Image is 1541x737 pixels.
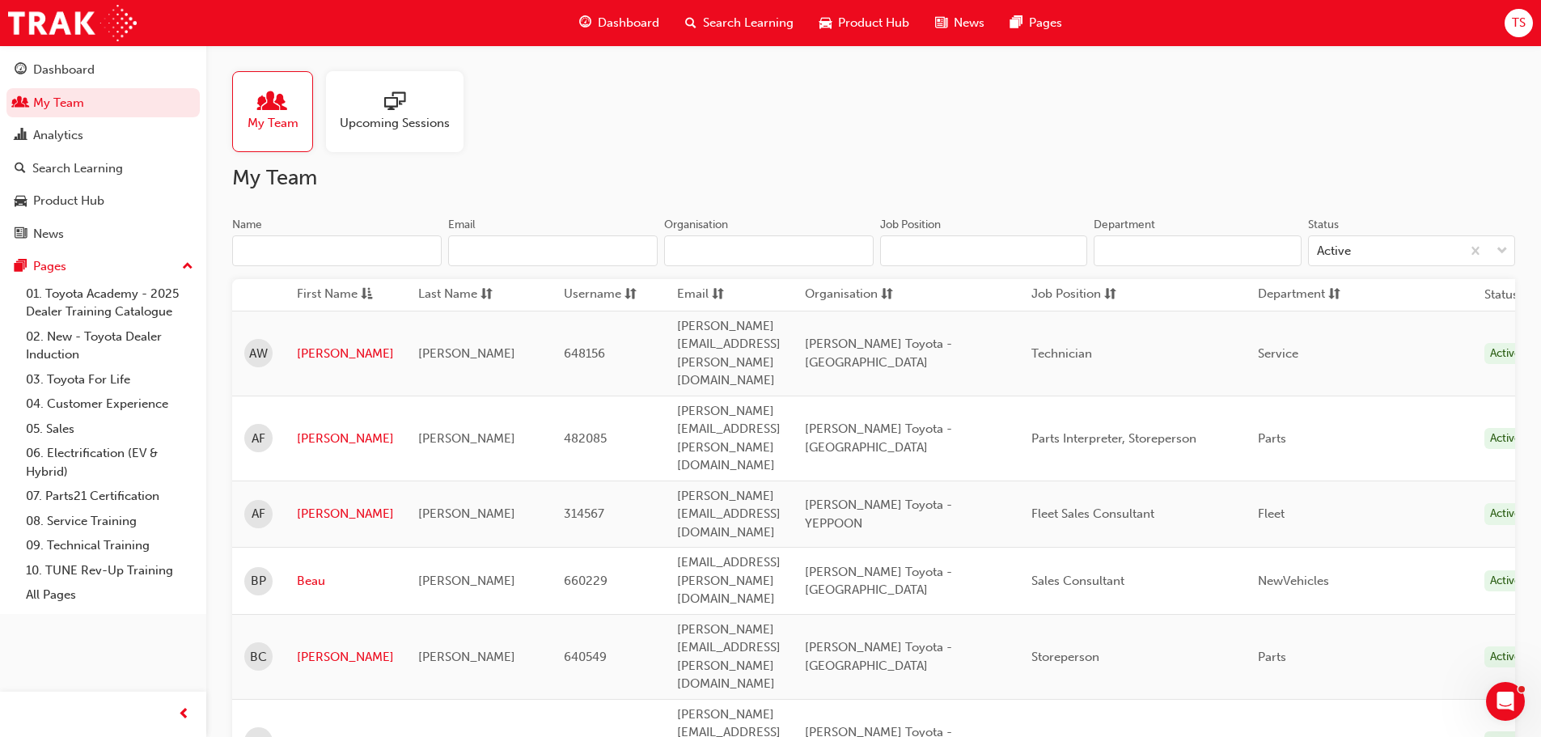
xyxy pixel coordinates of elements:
span: [PERSON_NAME][EMAIL_ADDRESS][PERSON_NAME][DOMAIN_NAME] [677,404,781,473]
span: [EMAIL_ADDRESS][PERSON_NAME][DOMAIN_NAME] [677,555,781,606]
h2: My Team [232,165,1515,191]
a: My Team [232,71,326,152]
div: News [33,225,64,244]
input: Organisation [664,235,874,266]
span: [PERSON_NAME][EMAIL_ADDRESS][PERSON_NAME][DOMAIN_NAME] [677,622,781,692]
span: AF [252,430,265,448]
iframe: Intercom live chat [1486,682,1525,721]
a: 07. Parts21 Certification [19,484,200,509]
span: Upcoming Sessions [340,114,450,133]
span: AW [249,345,268,363]
a: [PERSON_NAME] [297,345,394,363]
div: Active [1484,503,1526,525]
span: BP [251,572,266,591]
a: search-iconSearch Learning [672,6,806,40]
span: sorting-icon [624,285,637,305]
button: Job Positionsorting-icon [1031,285,1120,305]
span: [PERSON_NAME] Toyota - [GEOGRAPHIC_DATA] [805,421,952,455]
a: Search Learning [6,154,200,184]
th: Status [1484,286,1518,304]
span: [PERSON_NAME][EMAIL_ADDRESS][DOMAIN_NAME] [677,489,781,540]
span: [PERSON_NAME] Toyota - [GEOGRAPHIC_DATA] [805,337,952,370]
a: Product Hub [6,186,200,216]
span: 648156 [564,346,605,361]
a: My Team [6,88,200,118]
span: sessionType_ONLINE_URL-icon [384,91,405,114]
span: search-icon [15,162,26,176]
span: up-icon [182,256,193,277]
button: Departmentsorting-icon [1258,285,1347,305]
span: Service [1258,346,1298,361]
span: AF [252,505,265,523]
a: news-iconNews [922,6,997,40]
a: 06. Electrification (EV & Hybrid) [19,441,200,484]
span: [PERSON_NAME] [418,346,515,361]
div: Active [1484,428,1526,450]
button: First Nameasc-icon [297,285,386,305]
span: sorting-icon [1104,285,1116,305]
a: 09. Technical Training [19,533,200,558]
a: pages-iconPages [997,6,1075,40]
div: Analytics [33,126,83,145]
img: Trak [8,5,137,41]
span: TS [1512,14,1526,32]
span: prev-icon [178,705,190,725]
span: 482085 [564,431,607,446]
input: Name [232,235,442,266]
a: 01. Toyota Academy - 2025 Dealer Training Catalogue [19,282,200,324]
input: Email [448,235,658,266]
span: Email [677,285,709,305]
span: Product Hub [838,14,909,32]
span: guage-icon [579,13,591,33]
span: sorting-icon [712,285,724,305]
span: [PERSON_NAME] [418,431,515,446]
input: Department [1094,235,1301,266]
div: Product Hub [33,192,104,210]
div: Organisation [664,217,728,233]
span: sorting-icon [1328,285,1340,305]
a: Dashboard [6,55,200,85]
span: Technician [1031,346,1092,361]
button: Pages [6,252,200,282]
span: news-icon [15,227,27,242]
span: Dashboard [598,14,659,32]
a: 05. Sales [19,417,200,442]
span: News [954,14,984,32]
span: sorting-icon [881,285,893,305]
div: Dashboard [33,61,95,79]
span: Pages [1029,14,1062,32]
div: Name [232,217,262,233]
div: Job Position [880,217,941,233]
span: down-icon [1497,241,1508,262]
span: NewVehicles [1258,574,1329,588]
span: 660229 [564,574,608,588]
span: Sales Consultant [1031,574,1124,588]
div: Active [1317,242,1351,260]
a: guage-iconDashboard [566,6,672,40]
span: Username [564,285,621,305]
button: TS [1505,9,1533,37]
a: Upcoming Sessions [326,71,476,152]
span: [PERSON_NAME] Toyota - [GEOGRAPHIC_DATA] [805,640,952,673]
span: people-icon [15,96,27,111]
span: Storeperson [1031,650,1099,664]
span: 314567 [564,506,604,521]
span: people-icon [262,91,283,114]
a: News [6,219,200,249]
a: 04. Customer Experience [19,392,200,417]
a: 03. Toyota For Life [19,367,200,392]
span: Parts Interpreter, Storeperson [1031,431,1196,446]
span: BC [250,648,267,667]
button: Emailsorting-icon [677,285,766,305]
span: pages-icon [15,260,27,274]
span: asc-icon [361,285,373,305]
span: Parts [1258,431,1286,446]
span: Organisation [805,285,878,305]
span: Last Name [418,285,477,305]
a: Analytics [6,121,200,150]
a: Beau [297,572,394,591]
div: Active [1484,343,1526,365]
a: [PERSON_NAME] [297,648,394,667]
button: Usernamesorting-icon [564,285,653,305]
